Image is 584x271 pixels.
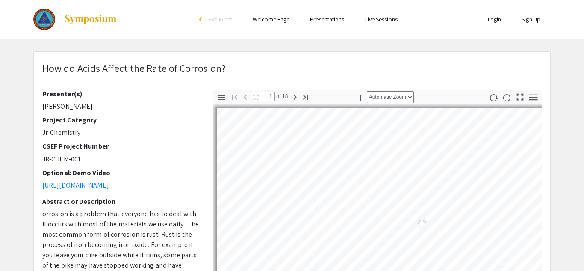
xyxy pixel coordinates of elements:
[365,15,398,23] a: Live Sessions
[42,101,200,112] p: [PERSON_NAME]
[340,91,355,104] button: Zoom Out
[42,128,200,138] p: Jr. Chemistry
[275,92,288,101] span: of 18
[42,61,226,75] span: How do Acids Affect the Rate of Corrosion?
[209,15,232,23] span: Exit Event
[487,91,501,104] button: Rotate Clockwise
[42,197,200,205] h2: Abstract or Description
[526,91,541,104] button: Tools
[288,90,302,103] button: Next Page
[199,17,204,22] div: arrow_back_ios
[513,90,528,102] button: Switch to Presentation Mode
[367,91,414,103] select: Zoom
[353,91,368,104] button: Zoom In
[42,116,200,124] h2: Project Category
[42,142,200,150] h2: CSEF Project Number
[500,91,514,104] button: Rotate Counterclockwise
[42,181,109,190] a: [URL][DOMAIN_NAME]
[64,14,117,24] img: Symposium by ForagerOne
[33,9,117,30] a: The 2023 Colorado Science & Engineering Fair
[6,232,36,265] iframe: Chat
[298,90,313,103] button: Go to Last Page
[252,92,275,101] input: Page
[33,9,55,30] img: The 2023 Colorado Science & Engineering Fair
[227,90,242,103] button: Go to First Page
[214,91,229,104] button: Toggle Sidebar
[238,90,253,103] button: Previous Page
[42,169,200,177] h2: Optional: Demo Video
[310,15,344,23] a: Presentations
[488,15,501,23] a: Login
[42,154,200,164] p: JR-CHEM-001
[253,15,289,23] a: Welcome Page
[42,90,200,98] h2: Presenter(s)
[522,15,540,23] a: Sign Up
